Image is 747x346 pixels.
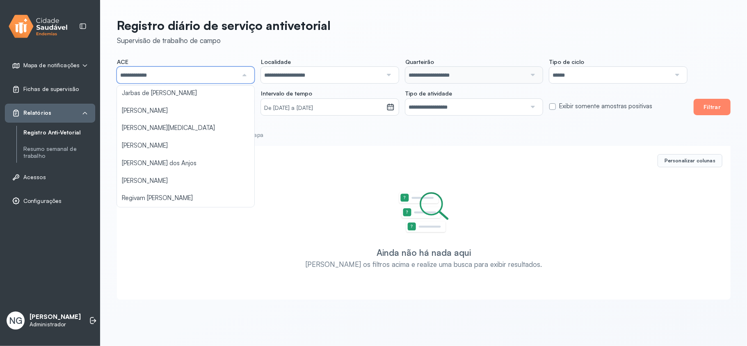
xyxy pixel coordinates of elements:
[117,119,254,137] li: [PERSON_NAME][MEDICAL_DATA]
[23,62,80,69] span: Mapa de notificações
[23,198,62,205] span: Configurações
[12,85,88,93] a: Fichas de supervisão
[261,90,312,97] span: Intervalo de tempo
[117,36,331,45] div: Supervisão de trabalho de campo
[117,137,254,155] li: [PERSON_NAME]
[23,144,95,161] a: Resumo semanal de trabalho
[665,157,715,164] span: Personalizar colunas
[12,197,88,205] a: Configurações
[405,90,452,97] span: Tipo de atividade
[306,260,542,269] div: [PERSON_NAME] os filtros acima e realize uma busca para exibir resultados.
[125,157,651,164] div: 0 registros encontrados
[23,86,79,93] span: Fichas de supervisão
[377,247,471,258] div: Ainda não há nada aqui
[117,84,254,102] li: Jarbas de [PERSON_NAME]
[9,13,68,40] img: logo.svg
[9,315,22,326] span: NG
[30,313,81,321] p: [PERSON_NAME]
[264,104,383,112] small: De [DATE] a [DATE]
[30,321,81,328] p: Administrador
[23,109,51,116] span: Relatórios
[117,18,331,33] p: Registro diário de serviço antivetorial
[549,58,584,66] span: Tipo de ciclo
[117,172,254,190] li: [PERSON_NAME]
[226,128,287,142] a: Mapa
[23,146,95,159] a: Resumo semanal de trabalho
[23,174,46,181] span: Acessos
[117,155,254,172] li: [PERSON_NAME] dos Anjos
[12,173,88,181] a: Acessos
[694,99,731,115] button: Filtrar
[559,102,652,110] label: Exibir somente amostras positivas
[261,58,291,66] span: Localidade
[117,58,128,66] span: ACE
[23,127,95,138] a: Registro Anti-Vetorial
[23,129,95,136] a: Registro Anti-Vetorial
[405,58,434,66] span: Quarteirão
[398,192,449,234] img: Imagem de Empty State
[117,102,254,120] li: [PERSON_NAME]
[117,189,254,207] li: Regivam [PERSON_NAME]
[658,154,722,167] button: Personalizar colunas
